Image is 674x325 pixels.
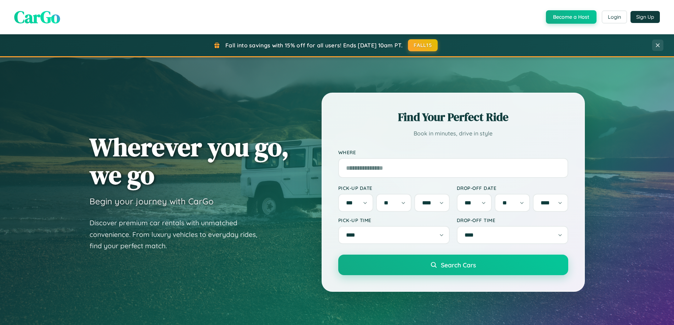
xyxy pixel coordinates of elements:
button: FALL15 [408,39,438,51]
label: Pick-up Time [338,217,450,223]
h1: Wherever you go, we go [90,133,289,189]
span: Search Cars [441,261,476,269]
label: Drop-off Date [457,185,568,191]
span: Fall into savings with 15% off for all users! Ends [DATE] 10am PT. [225,42,403,49]
h2: Find Your Perfect Ride [338,109,568,125]
span: CarGo [14,5,60,29]
button: Become a Host [546,10,597,24]
label: Where [338,149,568,155]
button: Search Cars [338,255,568,275]
label: Pick-up Date [338,185,450,191]
h3: Begin your journey with CarGo [90,196,214,207]
p: Book in minutes, drive in style [338,128,568,139]
p: Discover premium car rentals with unmatched convenience. From luxury vehicles to everyday rides, ... [90,217,266,252]
button: Login [602,11,627,23]
button: Sign Up [630,11,660,23]
label: Drop-off Time [457,217,568,223]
